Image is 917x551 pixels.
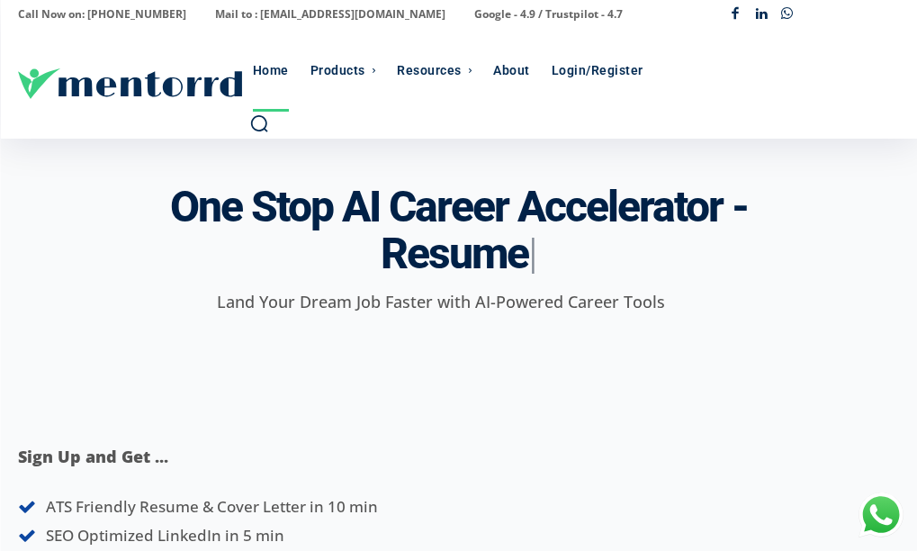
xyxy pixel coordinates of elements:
a: Login/Register [544,30,651,111]
div: Home [253,30,289,111]
a: Resources [390,30,479,111]
div: Chat with Us [859,492,904,537]
p: Call Now on: [PHONE_NUMBER] [18,2,186,27]
span: SEO Optimized LinkedIn in 5 min [46,525,284,546]
a: Linkedin [749,2,775,28]
p: Land Your Dream Job Faster with AI-Powered Career Tools [18,290,863,314]
p: Sign Up and Get ... [18,445,405,469]
p: Mail to : [EMAIL_ADDRESS][DOMAIN_NAME] [215,2,445,27]
a: Whatsapp [774,2,800,28]
a: About [486,30,537,111]
div: Login/Register [552,30,643,111]
a: Home [246,30,296,111]
span: | [528,228,536,279]
p: Google - 4.9 / Trustpilot - 4.7 [474,2,623,27]
a: Facebook [723,2,749,28]
a: Search [249,113,269,133]
a: Logo [18,68,238,99]
div: Resources [397,30,462,111]
div: About [493,30,530,111]
span: Resume [381,228,528,279]
span: ATS Friendly Resume & Cover Letter in 10 min [46,496,378,517]
h3: One Stop AI Career Accelerator - [170,184,748,279]
div: Products [310,30,365,111]
a: Products [303,30,383,111]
